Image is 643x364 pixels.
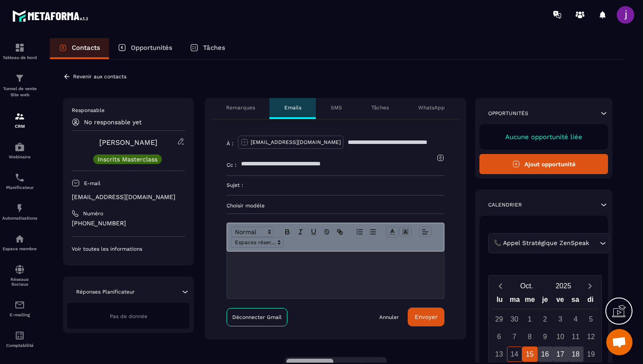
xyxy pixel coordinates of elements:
a: [PERSON_NAME] [99,138,157,147]
p: Automatisations [2,216,37,220]
p: Inscrits Masterclass [98,156,157,162]
p: Cc : [227,161,237,168]
img: logo [12,8,91,24]
p: Choisir modèle [227,202,444,209]
img: formation [14,73,25,84]
button: Ajout opportunité [479,154,608,174]
p: Tâches [371,104,389,111]
a: Tâches [181,38,234,59]
div: 19 [584,346,599,362]
div: 30 [507,311,522,327]
a: schedulerschedulerPlanificateur [2,166,37,196]
p: Réponses Planificateur [76,288,135,295]
p: Emails [284,104,301,111]
p: [EMAIL_ADDRESS][DOMAIN_NAME] [72,193,185,201]
a: formationformationCRM [2,105,37,135]
p: Aucune opportunité liée [488,133,599,141]
img: email [14,300,25,310]
div: 18 [568,346,584,362]
a: automationsautomationsWebinaire [2,135,37,166]
p: Opportunités [488,110,528,117]
div: 9 [538,329,553,344]
div: lu [492,294,507,309]
div: 12 [584,329,599,344]
p: E-mailing [2,312,37,317]
button: Next month [582,280,598,292]
a: emailemailE-mailing [2,293,37,324]
p: [EMAIL_ADDRESS][DOMAIN_NAME] [251,139,341,146]
a: formationformationTunnel de vente Site web [2,66,37,105]
div: 6 [492,329,507,344]
p: E-mail [84,180,101,187]
p: Planificateur [2,185,37,190]
p: SMS [331,104,342,111]
div: je [538,294,553,309]
p: Tâches [203,44,225,52]
p: Tunnel de vente Site web [2,86,37,98]
img: automations [14,234,25,244]
span: Pas de donnée [110,313,147,319]
input: Search for option [591,238,598,248]
a: formationformationTableau de bord [2,36,37,66]
img: scheduler [14,172,25,183]
img: formation [14,111,25,122]
p: Contacts [72,44,100,52]
div: 8 [522,329,538,344]
p: Réseaux Sociaux [2,277,37,287]
a: social-networksocial-networkRéseaux Sociaux [2,258,37,293]
a: Déconnecter Gmail [227,308,287,326]
div: Search for option [488,233,610,253]
img: accountant [14,330,25,341]
p: Espace membre [2,246,37,251]
p: Voir toutes les informations [72,245,185,252]
button: Previous month [492,280,508,292]
div: 14 [507,346,522,362]
a: Contacts [50,38,109,59]
div: 17 [553,346,568,362]
img: automations [14,142,25,152]
p: Sujet : [227,182,243,189]
a: accountantaccountantComptabilité [2,324,37,354]
img: formation [14,42,25,53]
div: 1 [522,311,538,327]
div: 16 [538,346,553,362]
div: ma [507,294,523,309]
span: 📞 Appel Stratégique ZenSpeak [492,238,591,248]
p: À : [227,140,234,147]
div: Ouvrir le chat [606,329,633,355]
div: 10 [553,329,568,344]
p: Numéro [83,210,103,217]
div: 29 [492,311,507,327]
p: Calendrier [488,201,522,208]
p: Responsable [72,107,185,114]
div: 3 [553,311,568,327]
div: ve [552,294,568,309]
div: sa [568,294,583,309]
div: 11 [568,329,584,344]
p: CRM [2,124,37,129]
div: 2 [538,311,553,327]
button: Open years overlay [545,278,582,294]
img: automations [14,203,25,213]
p: Webinaire [2,154,37,159]
a: Annuler [379,314,399,321]
p: Tableau de bord [2,55,37,60]
p: Opportunités [131,44,172,52]
img: social-network [14,264,25,275]
div: 7 [507,329,522,344]
a: automationsautomationsAutomatisations [2,196,37,227]
a: Opportunités [109,38,181,59]
div: 5 [584,311,599,327]
div: di [583,294,598,309]
p: Remarques [226,104,255,111]
p: Revenir aux contacts [73,73,126,80]
p: [PHONE_NUMBER] [72,219,185,227]
p: WhatsApp [418,104,445,111]
p: Comptabilité [2,343,37,348]
div: 15 [522,346,538,362]
a: automationsautomationsEspace membre [2,227,37,258]
button: Open months overlay [508,278,545,294]
div: 4 [568,311,584,327]
button: Envoyer [408,308,444,326]
div: 13 [492,346,507,362]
